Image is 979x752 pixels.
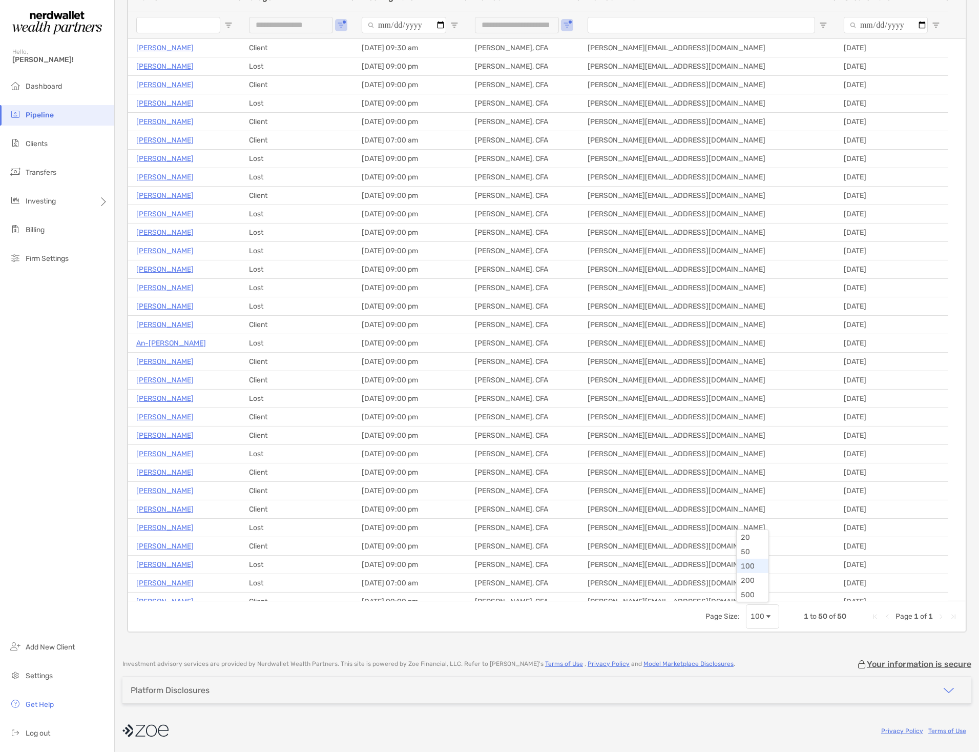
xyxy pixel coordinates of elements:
[241,297,353,315] div: Lost
[836,297,948,315] div: [DATE]
[579,574,836,592] div: [PERSON_NAME][EMAIL_ADDRESS][DOMAIN_NAME]
[353,94,467,112] div: [DATE] 09:00 pm
[353,297,467,315] div: [DATE] 09:00 pm
[131,685,210,695] div: Platform Disclosures
[741,562,755,571] span: 100
[353,537,467,555] div: [DATE] 09:00 pm
[895,612,912,621] span: Page
[241,260,353,278] div: Lost
[579,76,836,94] div: [PERSON_NAME][EMAIL_ADDRESS][DOMAIN_NAME]
[241,57,353,75] div: Lost
[836,187,948,205] div: [DATE]
[241,353,353,371] div: Client
[579,57,836,75] div: [PERSON_NAME][EMAIL_ADDRESS][DOMAIN_NAME]
[136,595,194,608] p: [PERSON_NAME]
[241,223,353,241] div: Lost
[836,316,948,334] div: [DATE]
[579,371,836,389] div: [PERSON_NAME][EMAIL_ADDRESS][DOMAIN_NAME]
[136,411,194,423] a: [PERSON_NAME]
[353,187,467,205] div: [DATE] 09:00 pm
[241,593,353,611] div: Client
[136,466,194,479] p: [PERSON_NAME]
[9,223,22,235] img: billing icon
[353,482,467,500] div: [DATE] 09:00 pm
[467,334,579,352] div: [PERSON_NAME], CFA
[579,537,836,555] div: [PERSON_NAME][EMAIL_ADDRESS][DOMAIN_NAME]
[241,131,353,149] div: Client
[579,426,836,444] div: [PERSON_NAME][EMAIL_ADDRESS][DOMAIN_NAME]
[883,613,891,621] div: Previous Page
[579,297,836,315] div: [PERSON_NAME][EMAIL_ADDRESS][DOMAIN_NAME]
[836,593,948,611] div: [DATE]
[579,463,836,481] div: [PERSON_NAME][EMAIL_ADDRESS][DOMAIN_NAME]
[920,612,927,621] span: of
[26,82,62,91] span: Dashboard
[829,612,836,621] span: of
[467,297,579,315] div: [PERSON_NAME], CFA
[837,612,846,621] span: 50
[467,131,579,149] div: [PERSON_NAME], CFA
[836,390,948,408] div: [DATE]
[136,60,194,73] a: [PERSON_NAME]
[467,500,579,518] div: [PERSON_NAME], CFA
[136,374,194,387] p: [PERSON_NAME]
[136,263,194,276] a: [PERSON_NAME]
[136,115,194,128] p: [PERSON_NAME]
[836,205,948,223] div: [DATE]
[836,426,948,444] div: [DATE]
[241,445,353,463] div: Lost
[241,113,353,131] div: Client
[937,613,945,621] div: Next Page
[136,97,194,110] a: [PERSON_NAME]
[579,482,836,500] div: [PERSON_NAME][EMAIL_ADDRESS][DOMAIN_NAME]
[9,640,22,653] img: add_new_client icon
[241,519,353,537] div: Lost
[26,197,56,206] span: Investing
[136,558,194,571] a: [PERSON_NAME]
[579,187,836,205] div: [PERSON_NAME][EMAIL_ADDRESS][DOMAIN_NAME]
[746,604,779,629] div: Page Size
[810,612,817,621] span: to
[241,76,353,94] div: Client
[928,727,966,735] a: Terms of Use
[136,355,194,368] a: [PERSON_NAME]
[136,429,194,442] a: [PERSON_NAME]
[836,556,948,574] div: [DATE]
[353,150,467,168] div: [DATE] 09:00 pm
[353,463,467,481] div: [DATE] 09:00 pm
[579,94,836,112] div: [PERSON_NAME][EMAIL_ADDRESS][DOMAIN_NAME]
[467,537,579,555] div: [PERSON_NAME], CFA
[136,78,194,91] a: [PERSON_NAME]
[241,168,353,186] div: Lost
[579,223,836,241] div: [PERSON_NAME][EMAIL_ADDRESS][DOMAIN_NAME]
[467,76,579,94] div: [PERSON_NAME], CFA
[241,408,353,426] div: Client
[579,353,836,371] div: [PERSON_NAME][EMAIL_ADDRESS][DOMAIN_NAME]
[136,521,194,534] a: [PERSON_NAME]
[9,698,22,710] img: get-help icon
[136,448,194,460] a: [PERSON_NAME]
[136,540,194,553] p: [PERSON_NAME]
[467,593,579,611] div: [PERSON_NAME], CFA
[579,131,836,149] div: [PERSON_NAME][EMAIL_ADDRESS][DOMAIN_NAME]
[353,279,467,297] div: [DATE] 09:00 pm
[241,482,353,500] div: Client
[353,390,467,408] div: [DATE] 09:00 pm
[136,392,194,405] p: [PERSON_NAME]
[467,94,579,112] div: [PERSON_NAME], CFA
[705,612,740,621] div: Page Size:
[932,21,940,29] button: Open Filter Menu
[579,168,836,186] div: [PERSON_NAME][EMAIL_ADDRESS][DOMAIN_NAME]
[836,94,948,112] div: [DATE]
[136,318,194,331] a: [PERSON_NAME]
[136,226,194,239] p: [PERSON_NAME]
[741,533,750,542] span: 20
[224,21,233,29] button: Open Filter Menu
[579,242,836,260] div: [PERSON_NAME][EMAIL_ADDRESS][DOMAIN_NAME]
[741,547,750,556] span: 50
[9,726,22,739] img: logout icon
[241,94,353,112] div: Lost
